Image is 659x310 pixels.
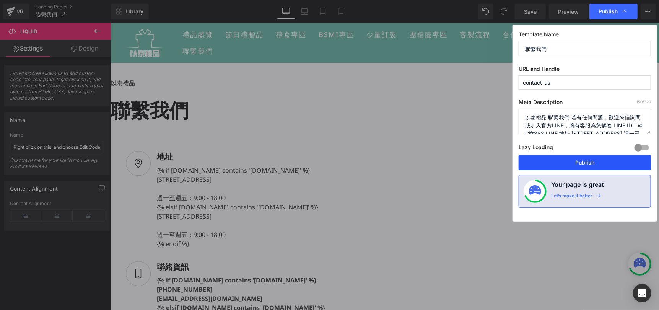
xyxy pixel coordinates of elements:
[551,180,604,193] h4: Your page is great
[40,140,208,225] div: {% if [DOMAIN_NAME] contains '[DOMAIN_NAME]' %} {% elsif [DOMAIN_NAME] contains '[DOMAIN_NAME]' %...
[435,6,465,18] a: 最新消息
[636,100,651,104] span: /320
[40,238,215,250] div: 聯絡資訊
[392,6,423,18] a: 合作案例
[519,109,651,134] textarea: 以泰禮品 聯繫我們 若有任何問題，歡迎來信詢問或加入官方LINE，將有客服為您解答 LINE ID：＠Gift888 LINE 地址 [STREET_ADDRESS] 週一至週五：9:00 - ...
[208,6,244,18] a: BSMI專區
[46,189,208,198] p: [STREET_ADDRESS]
[165,6,196,18] a: 禮盒專區
[519,31,651,41] label: Template Name
[599,8,618,15] span: Publish
[509,16,516,23] a: 查詢
[519,65,651,75] label: URL and Handle
[46,170,208,179] div: 週一至週五：9:00 - 18:00
[529,185,541,197] img: onboarding-status.svg
[519,99,651,109] label: Meta Description
[46,262,215,280] p: [PHONE_NUMBER] [EMAIL_ADDRESS][DOMAIN_NAME]
[633,284,651,302] div: Open Intercom Messenger
[519,155,651,170] button: Publish
[72,6,103,18] a: 禮品總覽
[519,142,553,155] label: Lazy Loading
[530,13,539,21] cart-count: 0
[46,152,208,161] p: [STREET_ADDRESS]
[551,193,592,203] div: Let’s make it better
[46,207,208,216] div: 週一至週五：9:00 - 18:00
[636,100,643,104] span: 150
[349,6,380,18] a: 客製流程
[299,6,337,18] a: 團體服專區
[40,128,208,140] div: 地址
[256,6,286,18] a: 少量訂製
[526,16,533,23] a: 購物車
[72,22,103,34] a: 聯繫我們
[115,6,153,18] a: 節日禮贈品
